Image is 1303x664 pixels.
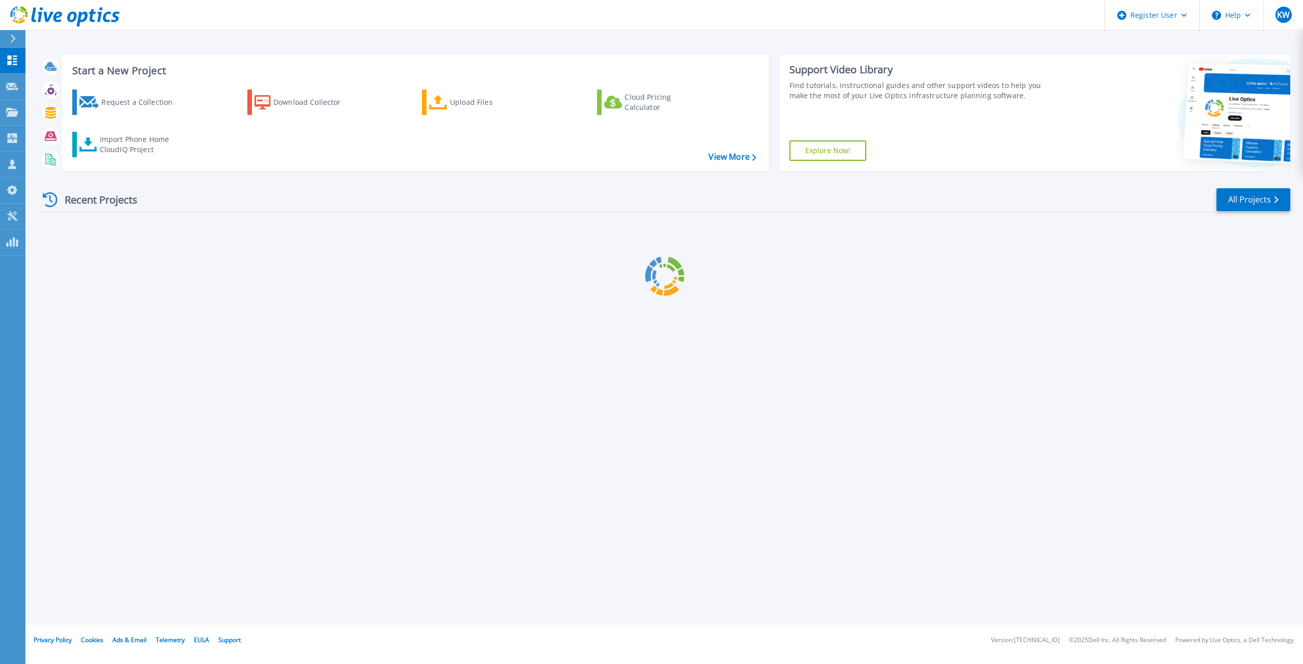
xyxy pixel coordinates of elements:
[34,636,72,644] a: Privacy Policy
[273,92,355,112] div: Download Collector
[625,92,706,112] div: Cloud Pricing Calculator
[1277,11,1290,19] span: KW
[81,636,103,644] a: Cookies
[1175,637,1294,644] li: Powered by Live Optics, a Dell Technology
[112,636,147,644] a: Ads & Email
[422,90,535,115] a: Upload Files
[72,90,186,115] a: Request a Collection
[789,80,1054,101] div: Find tutorials, instructional guides and other support videos to help you make the most of your L...
[1069,637,1166,644] li: © 2025 Dell Inc. All Rights Reserved
[247,90,361,115] a: Download Collector
[709,152,756,162] a: View More
[156,636,185,644] a: Telemetry
[1216,188,1290,211] a: All Projects
[789,63,1054,76] div: Support Video Library
[450,92,531,112] div: Upload Files
[218,636,241,644] a: Support
[39,187,151,212] div: Recent Projects
[789,140,867,161] a: Explore Now!
[597,90,711,115] a: Cloud Pricing Calculator
[72,65,756,76] h3: Start a New Project
[101,92,183,112] div: Request a Collection
[100,134,179,155] div: Import Phone Home CloudIQ Project
[991,637,1060,644] li: Version: [TECHNICAL_ID]
[194,636,209,644] a: EULA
